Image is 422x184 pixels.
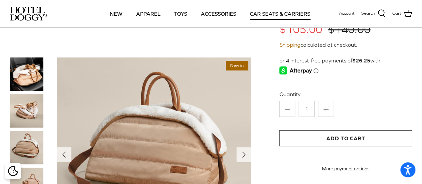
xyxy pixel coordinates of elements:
[339,11,355,16] span: Account
[8,166,18,176] img: Cookie policy
[168,2,193,25] a: TOYS
[339,10,355,17] a: Account
[10,7,47,21] img: hoteldoggycom
[99,2,321,25] div: Primary navigation
[5,163,21,179] div: Cookie policy
[328,23,370,35] span: $140.00
[237,148,251,162] button: Next
[279,166,412,172] a: More payment options
[279,90,412,98] label: Quantity
[279,41,412,49] div: calculated at checkout.
[361,10,375,17] span: Search
[279,130,412,146] button: Add to Cart
[7,165,19,177] button: Cookie policy
[392,9,412,18] a: Cart
[279,42,300,48] a: Shipping
[130,2,166,25] a: APPAREL
[392,10,401,17] span: Cart
[244,2,316,25] a: CAR SEATS & CARRIERS
[299,101,315,117] input: Quantity
[104,2,128,25] a: NEW
[226,61,248,70] span: New in
[195,2,242,25] a: ACCESSORIES
[361,9,386,18] a: Search
[279,23,322,35] span: $105.00
[57,148,71,162] button: Previous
